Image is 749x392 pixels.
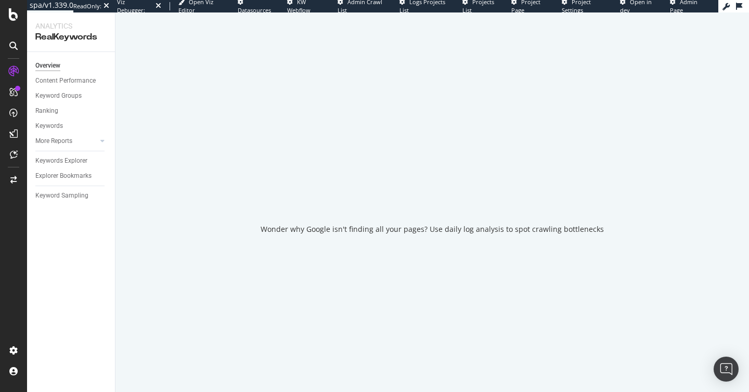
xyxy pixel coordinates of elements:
[73,2,101,10] div: ReadOnly:
[35,171,92,181] div: Explorer Bookmarks
[395,170,470,207] div: animation
[261,224,604,234] div: Wonder why Google isn't finding all your pages? Use daily log analysis to spot crawling bottlenecks
[35,106,108,116] a: Ranking
[238,6,271,14] span: Datasources
[35,121,108,132] a: Keywords
[35,106,58,116] div: Ranking
[35,60,60,71] div: Overview
[35,75,96,86] div: Content Performance
[35,21,107,31] div: Analytics
[35,190,88,201] div: Keyword Sampling
[35,171,108,181] a: Explorer Bookmarks
[35,155,87,166] div: Keywords Explorer
[35,121,63,132] div: Keywords
[35,31,107,43] div: RealKeywords
[35,155,108,166] a: Keywords Explorer
[714,357,739,382] div: Open Intercom Messenger
[35,190,108,201] a: Keyword Sampling
[35,60,108,71] a: Overview
[35,75,108,86] a: Content Performance
[35,90,82,101] div: Keyword Groups
[35,90,108,101] a: Keyword Groups
[35,136,97,147] a: More Reports
[35,136,72,147] div: More Reports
